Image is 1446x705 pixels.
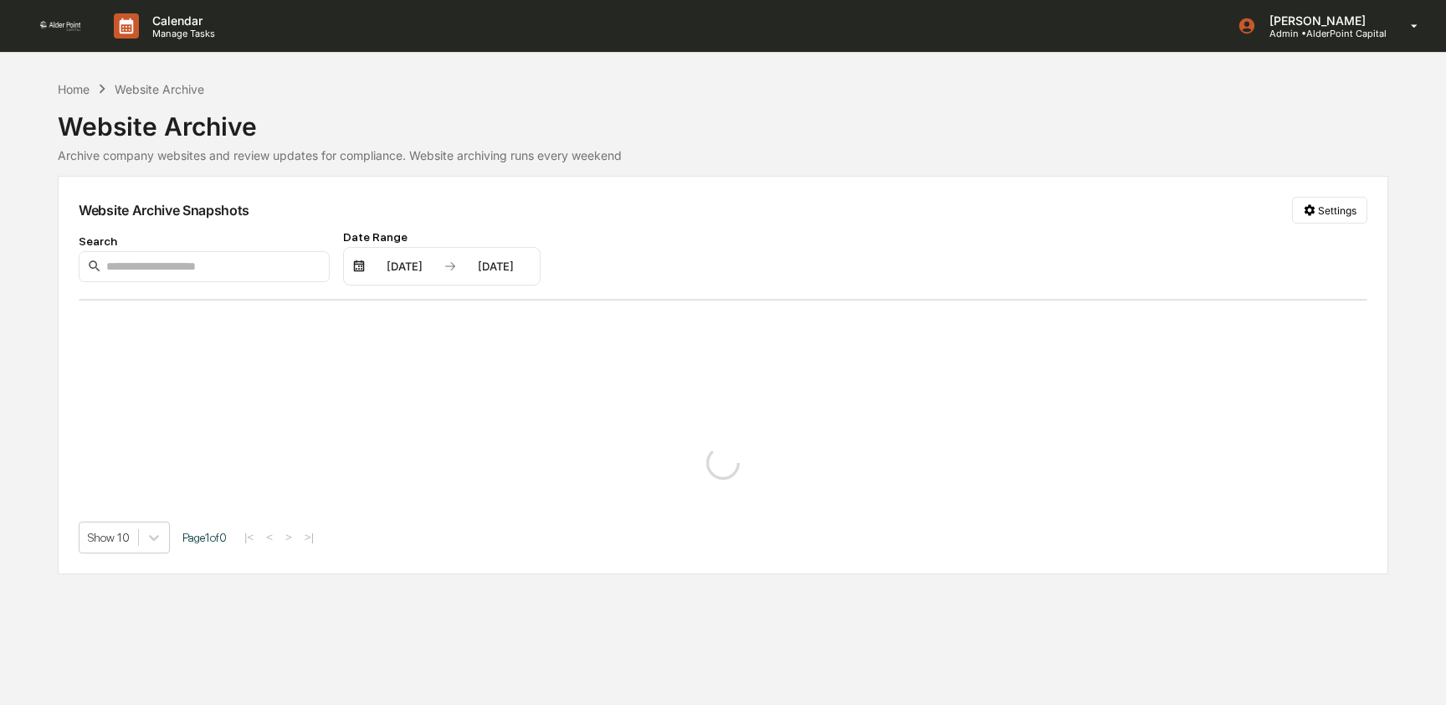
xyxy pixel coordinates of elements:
div: Archive company websites and review updates for compliance. Website archiving runs every weekend [58,148,1388,162]
div: Website Archive [58,98,1388,142]
img: logo [40,21,80,30]
div: [DATE] [369,260,440,273]
div: Date Range [343,230,541,244]
div: Website Archive [115,82,204,96]
span: Page 1 of 0 [182,531,227,544]
button: < [261,530,278,544]
p: Admin • AlderPoint Capital [1256,28,1387,39]
p: Calendar [139,13,223,28]
button: >| [300,530,319,544]
img: arrow right [444,260,457,273]
div: Home [58,82,90,96]
button: > [280,530,297,544]
img: calendar [352,260,366,273]
p: [PERSON_NAME] [1256,13,1387,28]
p: Manage Tasks [139,28,223,39]
div: Website Archive Snapshots [79,202,249,219]
div: Search [79,234,330,248]
button: Settings [1292,197,1367,224]
button: |< [239,530,259,544]
div: [DATE] [460,260,531,273]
